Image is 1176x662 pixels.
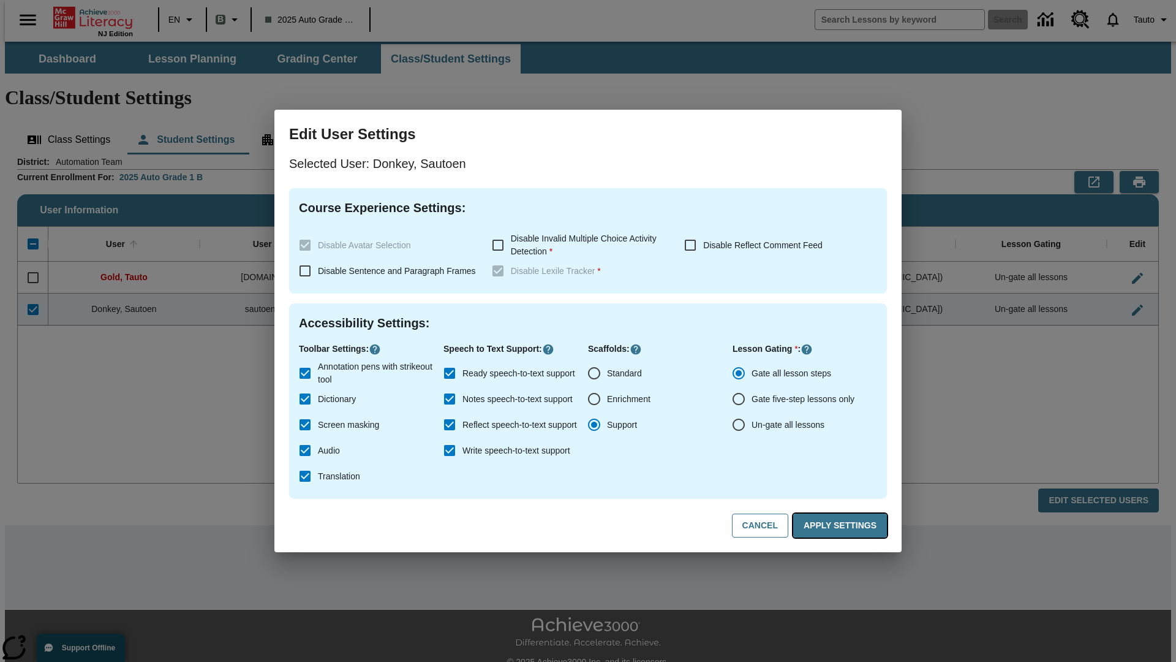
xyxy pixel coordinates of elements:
[607,393,650,406] span: Enrichment
[607,419,637,432] span: Support
[299,313,877,333] h4: Accessibility Settings :
[292,232,482,258] label: These settings are specific to individual classes. To see these settings or make changes, please ...
[630,343,642,356] button: Click here to know more about
[511,234,657,256] span: Disable Invalid Multiple Choice Activity Detection
[542,343,554,356] button: Click here to know more about
[318,470,360,483] span: Translation
[318,393,356,406] span: Dictionary
[318,360,434,386] span: Annotation pens with strikeout tool
[752,419,824,432] span: Un-gate all lessons
[752,367,831,380] span: Gate all lesson steps
[752,393,854,406] span: Gate five-step lessons only
[462,419,577,432] span: Reflect speech-to-text support
[511,266,601,276] span: Disable Lexile Tracker
[462,367,575,380] span: Ready speech-to-text support
[318,444,340,457] span: Audio
[289,124,887,144] h3: Edit User Settings
[369,343,381,356] button: Click here to know more about
[485,258,675,284] label: These settings are specific to individual classes. To see these settings or make changes, please ...
[318,419,379,432] span: Screen masking
[793,514,887,538] button: Apply Settings
[299,343,443,356] p: Toolbar Settings :
[607,367,642,380] span: Standard
[299,198,877,218] h4: Course Experience Settings :
[732,514,788,538] button: Cancel
[318,240,411,250] span: Disable Avatar Selection
[588,343,733,356] p: Scaffolds :
[733,343,877,356] p: Lesson Gating :
[462,444,570,457] span: Write speech-to-text support
[703,240,823,250] span: Disable Reflect Comment Feed
[801,343,813,356] button: Click here to know more about
[289,154,887,173] p: Selected User: Donkey, Sautoen
[318,266,476,276] span: Disable Sentence and Paragraph Frames
[462,393,573,406] span: Notes speech-to-text support
[443,343,588,356] p: Speech to Text Support :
